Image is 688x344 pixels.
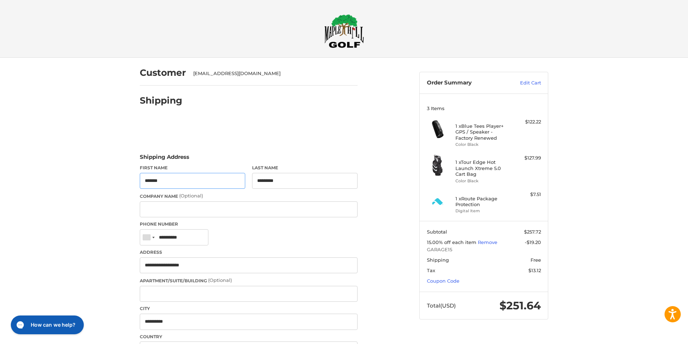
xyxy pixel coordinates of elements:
h3: Order Summary [427,79,505,87]
label: Address [140,249,358,256]
label: Apartment/Suite/Building [140,277,358,284]
li: Color Black [455,178,511,184]
label: Last Name [252,165,358,171]
h3: 3 Items [427,105,541,111]
h4: 1 x Tour Edge Hot Launch Xtreme 5.0 Cart Bag [455,159,511,177]
div: $122.22 [512,118,541,126]
li: Color Black [455,141,511,148]
span: $251.64 [499,299,541,312]
div: $127.99 [512,154,541,162]
span: Tax [427,267,435,273]
img: Maple Hill Golf [324,14,364,48]
label: First Name [140,165,245,171]
span: $257.72 [524,229,541,235]
h4: 1 x Route Package Protection [455,196,511,208]
h2: Shipping [140,95,182,106]
span: Total (USD) [427,302,456,309]
iframe: Gorgias live chat messenger [7,313,86,337]
label: Company Name [140,192,358,200]
h4: 1 x Blue Tees Player+ GPS / Speaker - Factory Renewed [455,123,511,141]
label: Phone Number [140,221,358,227]
div: [EMAIL_ADDRESS][DOMAIN_NAME] [193,70,351,77]
legend: Shipping Address [140,153,189,165]
a: Coupon Code [427,278,459,284]
small: (Optional) [179,193,203,199]
div: $7.51 [512,191,541,198]
h2: Customer [140,67,186,78]
label: Country [140,334,358,340]
a: Edit Cart [505,79,541,87]
span: Free [531,257,541,263]
span: Shipping [427,257,449,263]
span: -$19.20 [525,239,541,245]
span: $13.12 [528,267,541,273]
label: City [140,305,358,312]
span: Subtotal [427,229,447,235]
span: 15.00% off each item [427,239,478,245]
span: GARAGE15 [427,246,541,253]
li: Digital Item [455,208,511,214]
small: (Optional) [208,277,232,283]
a: Remove [478,239,497,245]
